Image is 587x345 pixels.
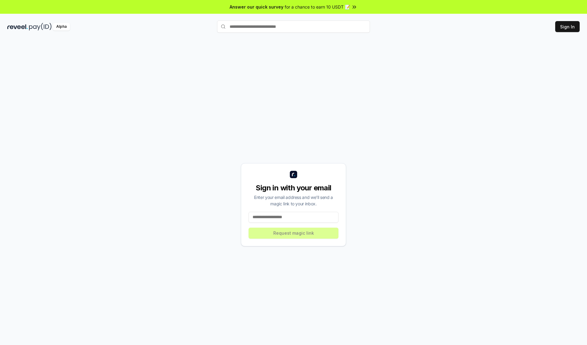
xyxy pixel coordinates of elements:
span: Answer our quick survey [230,4,283,10]
div: Enter your email address and we’ll send a magic link to your inbox. [249,194,338,207]
span: for a chance to earn 10 USDT 📝 [285,4,350,10]
div: Alpha [53,23,70,31]
img: logo_small [290,171,297,178]
img: pay_id [29,23,52,31]
button: Sign In [555,21,580,32]
img: reveel_dark [7,23,28,31]
div: Sign in with your email [249,183,338,193]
